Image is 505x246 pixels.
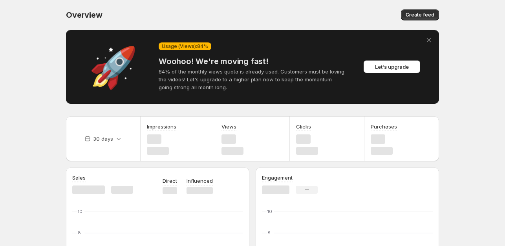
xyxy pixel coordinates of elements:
div: Usage (Views): 84 % [159,42,211,50]
h4: Woohoo! We're moving fast! [159,57,346,66]
p: Influenced [187,177,213,185]
text: 10 [78,209,82,214]
h3: Clicks [296,123,311,130]
p: Direct [163,177,177,185]
button: Let's upgrade [364,61,420,73]
p: 30 days [93,135,113,143]
h3: Purchases [371,123,397,130]
h3: Sales [72,174,86,182]
span: Create feed [406,12,434,18]
text: 8 [78,230,81,235]
h3: Impressions [147,123,176,130]
text: 10 [267,209,272,214]
h3: Engagement [262,174,293,182]
p: 84% of the monthly views quota is already used. Customers must be loving the videos! Let's upgrad... [159,68,346,91]
h3: Views [221,123,236,130]
div: 🚀 [74,63,152,71]
text: 8 [267,230,271,235]
span: Overview [66,10,102,20]
button: Create feed [401,9,439,20]
span: Let's upgrade [375,63,409,71]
